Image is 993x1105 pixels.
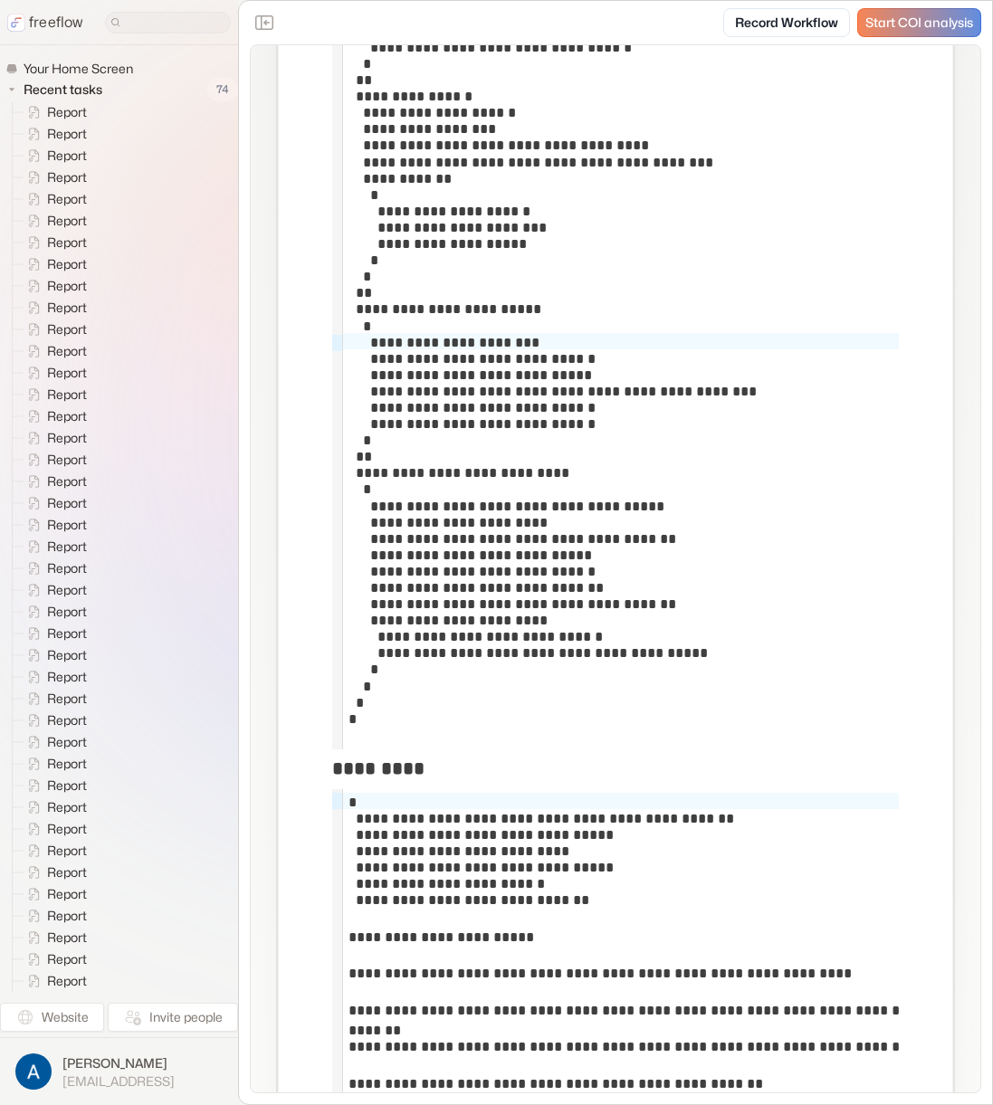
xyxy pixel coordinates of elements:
span: 74 [207,78,238,101]
a: Report [13,644,94,666]
span: Report [43,386,92,404]
a: Report [13,123,94,145]
a: Report [13,601,94,623]
span: Report [43,798,92,816]
img: profile [15,1053,52,1090]
span: Report [43,255,92,273]
a: Report [13,840,94,862]
a: Report [13,514,94,536]
a: Report [13,145,94,167]
span: Report [43,581,92,599]
a: Report [13,232,94,253]
span: Report [43,190,92,208]
a: Report [13,905,94,927]
a: Report [13,710,94,731]
a: Report [13,188,94,210]
span: Report [43,212,92,230]
span: Report [43,277,92,295]
a: Report [13,666,94,688]
a: Report [13,449,94,471]
a: Report [13,970,94,992]
span: Report [43,168,92,186]
span: Report [43,342,92,360]
button: Close the sidebar [250,8,279,37]
a: Report [13,623,94,644]
span: Report [43,820,92,838]
a: Report [13,275,94,297]
a: Report [13,384,94,405]
a: Report [13,579,94,601]
span: Report [43,950,92,968]
span: Report [43,472,92,491]
button: Invite people [108,1003,238,1032]
a: Report [13,927,94,948]
span: Report [43,364,92,382]
a: Report [13,883,94,905]
p: freeflow [29,12,83,33]
span: Report [43,733,92,751]
a: Report [13,405,94,427]
a: Report [13,253,94,275]
a: Report [13,688,94,710]
span: Report [43,842,92,860]
a: Report [13,471,94,492]
span: Report [43,972,92,990]
button: Recent tasks [5,79,110,100]
a: Report [13,796,94,818]
a: Report [13,210,94,232]
a: Your Home Screen [5,60,140,78]
span: Report [43,863,92,881]
a: Report [13,492,94,514]
a: Report [13,862,94,883]
span: Report [43,776,92,795]
span: Report [43,299,92,317]
span: Report [43,320,92,338]
span: Report [43,429,92,447]
span: [PERSON_NAME] [62,1054,175,1072]
a: Report [13,340,94,362]
a: Record Workflow [723,8,850,37]
span: Report [43,103,92,121]
a: Report [13,731,94,753]
span: Report [43,451,92,469]
a: Report [13,167,94,188]
span: Report [43,603,92,621]
span: Report [43,559,92,577]
a: Start COI analysis [857,8,981,37]
span: Report [43,125,92,143]
a: Report [13,775,94,796]
span: Report [43,494,92,512]
span: Report [43,624,92,643]
span: Report [43,907,92,925]
span: Start COI analysis [865,15,973,31]
span: Report [43,646,92,664]
a: Report [13,818,94,840]
a: Report [13,557,94,579]
span: Report [43,668,92,686]
a: Report [13,101,94,123]
a: Report [13,319,94,340]
span: Report [43,538,92,556]
span: Report [43,755,92,773]
a: Report [13,427,94,449]
span: Your Home Screen [20,60,138,78]
span: Report [43,690,92,708]
a: Report [13,536,94,557]
span: [EMAIL_ADDRESS] [62,1073,175,1090]
a: Report [13,753,94,775]
span: Report [43,407,92,425]
span: Report [43,147,92,165]
span: Recent tasks [20,81,108,99]
a: freeflow [7,12,83,33]
a: Report [13,297,94,319]
span: Report [43,516,92,534]
a: Report [13,362,94,384]
span: Report [43,711,92,729]
button: [PERSON_NAME][EMAIL_ADDRESS] [11,1049,227,1094]
span: Report [43,929,92,947]
a: Report [13,948,94,970]
span: Report [43,233,92,252]
span: Report [43,885,92,903]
